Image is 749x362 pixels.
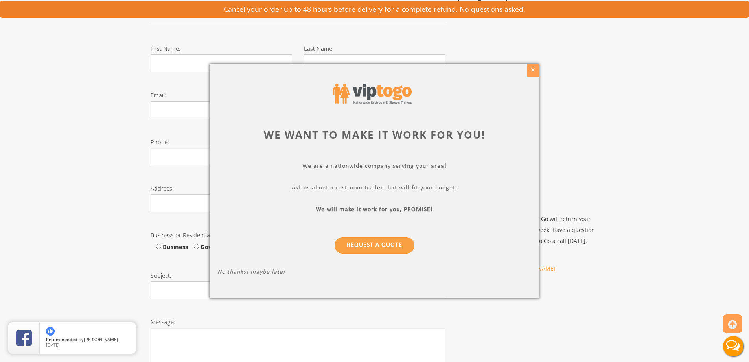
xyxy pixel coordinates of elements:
p: We are a nationwide company serving your area! [217,163,531,172]
div: We want to make it work for you! [217,128,531,142]
span: [PERSON_NAME] [84,336,118,342]
a: Request a Quote [335,237,414,254]
span: [DATE] [46,342,60,348]
p: No thanks! maybe later [217,269,531,278]
img: Review Rating [16,330,32,346]
img: viptogo logo [333,84,412,104]
p: Ask us about a restroom trailer that will fit your budget, [217,184,531,193]
img: thumbs up icon [46,327,55,336]
button: Live Chat [718,330,749,362]
b: We will make it work for you, PROMISE! [316,206,433,213]
span: Recommended [46,336,77,342]
div: X [527,64,539,77]
span: by [46,337,130,343]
